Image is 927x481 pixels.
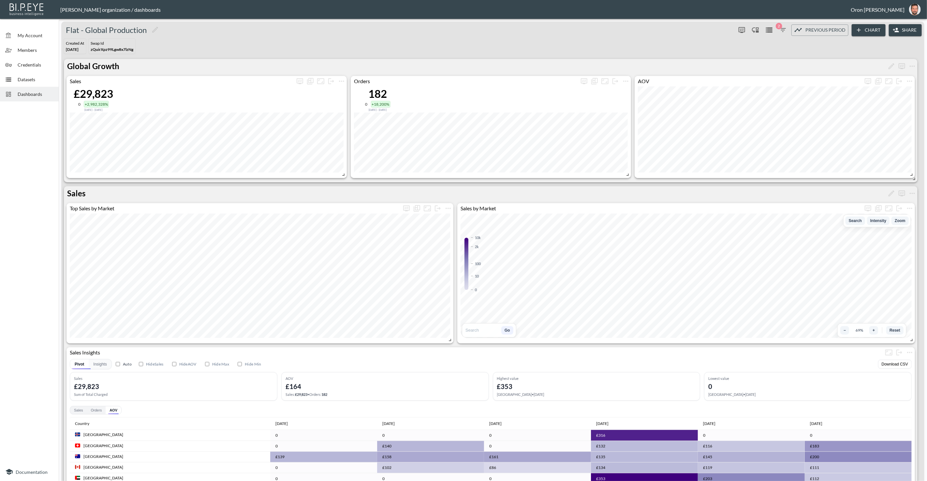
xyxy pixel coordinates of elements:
button: more [905,347,915,358]
div: Show as… [873,76,884,86]
div: 182 [365,87,390,100]
p: Sales [67,188,85,199]
div: [GEOGRAPHIC_DATA] • [DATE] [497,392,696,397]
span: May 2025 [382,420,403,428]
button: Reset [886,326,904,335]
span: Display settings [897,62,907,68]
td: £158 [377,452,484,462]
span: Display settings [863,203,873,214]
button: Datasets [764,25,774,35]
img: bipeye-logo [8,2,46,16]
button: Fullscreen [884,203,894,214]
button: Download CSV [878,360,912,369]
td: £134 [591,462,698,473]
input: Auto [116,362,120,366]
button: Intensity [867,217,890,225]
span: Chart settings [621,76,631,86]
span: Jun 2025 [489,420,510,428]
div: Compared to Aug 02, 2024 - Mar 01, 2025 [74,108,113,112]
button: more [894,347,905,358]
span: Chart settings [905,203,915,214]
label: Auto [114,361,132,367]
button: more [894,203,905,214]
span: Chart settings [905,347,915,358]
td: £102 [377,462,484,473]
div: Orders [351,78,579,84]
button: AOV [106,406,121,414]
div: £353 [497,383,513,390]
p: Global Growth [67,60,119,72]
div: Sum of Total Charged [74,392,273,397]
span: Aug 2025 [703,420,724,428]
input: HideAOV [172,362,176,366]
div: Sales by Market [457,205,863,211]
td: 0 [270,441,377,452]
td: £86 [484,462,591,473]
div: Jun 2025 [489,420,502,428]
button: more [295,76,305,86]
div: Sales : • Orders : [286,392,485,397]
span: £29,823 [295,392,307,397]
button: more [326,76,336,86]
td: £119 [698,462,805,473]
div: +18,200% [371,101,390,108]
span: Dashboards [18,91,53,98]
td: 0 [805,430,912,441]
button: Chart [852,24,886,36]
span: Chart settings [336,76,347,86]
svg: Edit [151,26,159,34]
td: 0 [698,430,805,441]
span: 2 [776,23,782,29]
span: Country [75,420,98,428]
span: zQuirXpz99Lgw8x7lzNg [91,47,133,52]
div: Sep 2025 [810,420,822,428]
input: Search [465,327,499,333]
button: more [621,76,631,86]
td: £135 [591,452,698,462]
div: [PERSON_NAME] organization / dashboards [60,7,851,13]
span: Sep 2025 [810,420,831,428]
button: oron@bipeye.com [905,2,925,17]
td: £316 [591,430,698,441]
a: Documentation [5,468,53,476]
button: Fullscreen [316,76,326,86]
button: 2 [778,25,788,35]
div: Enable/disable chart dragging [750,25,761,35]
div: £29,823 [74,87,113,100]
button: Orders [87,406,106,414]
span: Display settings [737,25,747,35]
button: Fullscreen [600,76,610,86]
span: Datasets [18,76,53,83]
button: more [907,61,918,71]
span: Display settings [579,76,589,86]
button: more [897,61,907,71]
button: more [905,76,915,86]
div: Visibility toggles [136,360,263,368]
span: Chart settings [905,76,915,86]
button: Rename [886,61,897,71]
input: HideSales [139,362,143,366]
button: more [907,188,918,199]
td: £116 [698,441,805,452]
div: 69 % [852,328,867,333]
div: Highest value [497,376,696,381]
div: Apr 2025 [275,420,288,428]
div: [GEOGRAPHIC_DATA] [83,464,123,470]
td: £161 [484,452,591,462]
span: Display settings [295,76,305,86]
td: 0 [484,430,591,441]
td: £183 [805,441,912,452]
td: £111 [805,462,912,473]
td: £132 [591,441,698,452]
button: Pivot [70,359,89,369]
button: Fullscreen [884,76,894,86]
div: AOV [635,78,863,84]
button: Share [889,24,922,36]
label: Hide Highest value card [202,360,231,368]
button: more [433,203,443,214]
button: more [443,203,453,214]
button: Go [501,326,513,335]
div: Show as… [412,203,422,214]
div: +2,982,328% [84,101,109,108]
img: f7df4f0b1e237398fe25aedd0497c453 [909,4,921,15]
